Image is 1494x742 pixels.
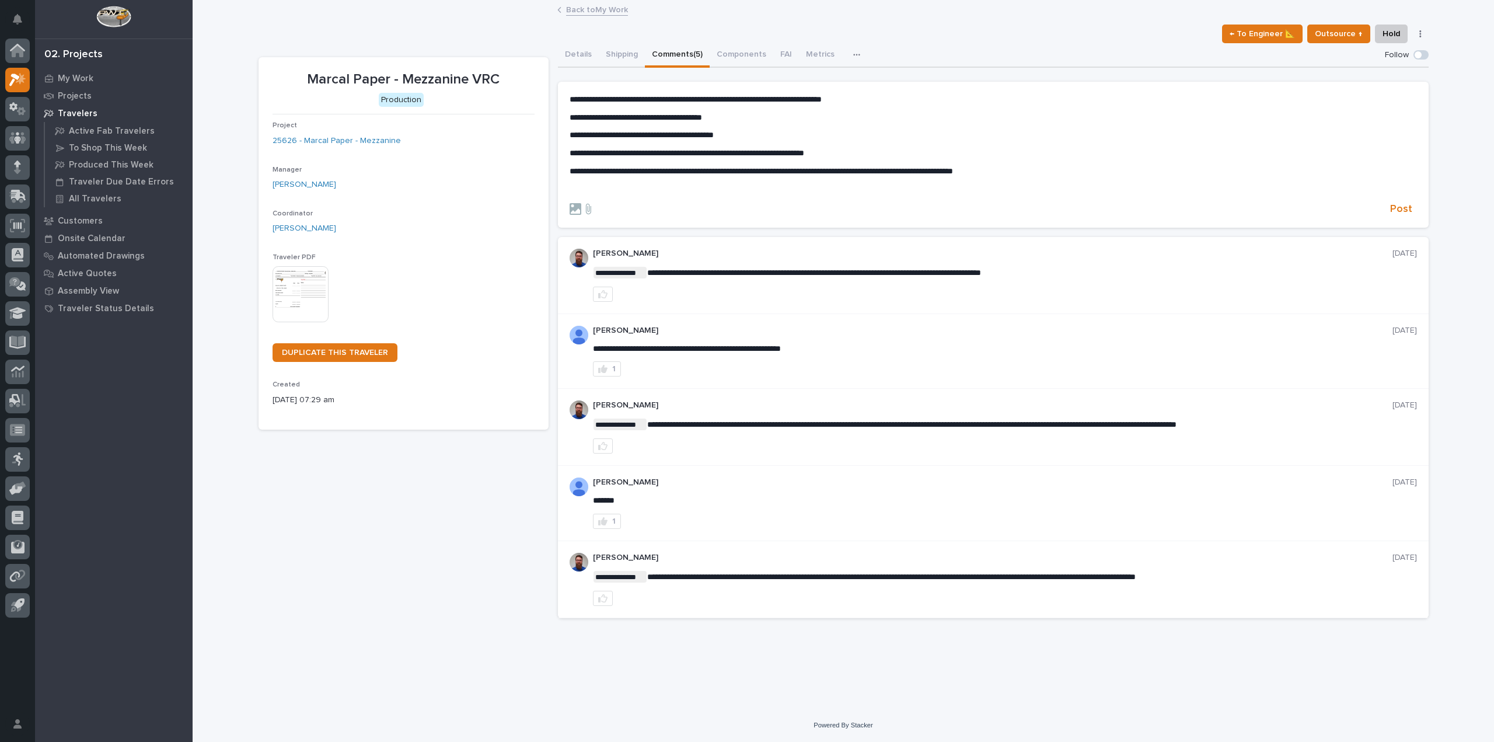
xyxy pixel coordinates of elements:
[45,140,193,156] a: To Shop This Week
[58,109,97,119] p: Travelers
[814,722,872,729] a: Powered By Stacker
[1307,25,1370,43] button: Outsource ↑
[35,212,193,229] a: Customers
[558,43,599,68] button: Details
[69,126,155,137] p: Active Fab Travelers
[593,514,621,529] button: 1
[58,304,154,314] p: Traveler Status Details
[593,553,1392,563] p: [PERSON_NAME]
[1392,400,1417,410] p: [DATE]
[45,190,193,207] a: All Travelers
[1392,478,1417,487] p: [DATE]
[35,247,193,264] a: Automated Drawings
[273,254,316,261] span: Traveler PDF
[35,87,193,104] a: Projects
[45,173,193,190] a: Traveler Due Date Errors
[1392,249,1417,259] p: [DATE]
[58,269,117,279] p: Active Quotes
[599,43,645,68] button: Shipping
[570,326,588,344] img: AOh14GjL2DAcrcZY4n3cZEezSB-C93yGfxH8XahArY0--A=s96-c
[58,234,125,244] p: Onsite Calendar
[799,43,842,68] button: Metrics
[570,249,588,267] img: 6hTokn1ETDGPf9BPokIQ
[593,249,1392,259] p: [PERSON_NAME]
[593,438,613,454] button: like this post
[593,400,1392,410] p: [PERSON_NAME]
[58,251,145,262] p: Automated Drawings
[593,361,621,377] button: 1
[570,553,588,572] img: 6hTokn1ETDGPf9BPokIQ
[35,229,193,247] a: Onsite Calendar
[273,222,336,235] a: [PERSON_NAME]
[282,349,388,357] span: DUPLICATE THIS TRAVELER
[1375,25,1408,43] button: Hold
[45,123,193,139] a: Active Fab Travelers
[612,365,616,373] div: 1
[58,91,92,102] p: Projects
[58,74,93,84] p: My Work
[566,2,628,16] a: Back toMy Work
[1230,27,1295,41] span: ← To Engineer 📐
[273,381,300,388] span: Created
[1222,25,1303,43] button: ← To Engineer 📐
[1392,553,1417,563] p: [DATE]
[273,166,302,173] span: Manager
[273,71,535,88] p: Marcal Paper - Mezzanine VRC
[273,343,397,362] a: DUPLICATE THIS TRAVELER
[570,478,588,496] img: AOh14GjL2DAcrcZY4n3cZEezSB-C93yGfxH8XahArY0--A=s96-c
[593,326,1392,336] p: [PERSON_NAME]
[593,478,1392,487] p: [PERSON_NAME]
[44,48,103,61] div: 02. Projects
[69,194,121,204] p: All Travelers
[1390,203,1412,216] span: Post
[5,7,30,32] button: Notifications
[379,93,424,107] div: Production
[35,69,193,87] a: My Work
[69,143,147,154] p: To Shop This Week
[273,135,401,147] a: 25626 - Marcal Paper - Mezzanine
[58,216,103,227] p: Customers
[570,400,588,419] img: 6hTokn1ETDGPf9BPokIQ
[593,591,613,606] button: like this post
[273,179,336,191] a: [PERSON_NAME]
[96,6,131,27] img: Workspace Logo
[710,43,773,68] button: Components
[273,210,313,217] span: Coordinator
[593,287,613,302] button: like this post
[1385,203,1417,216] button: Post
[45,156,193,173] a: Produced This Week
[35,264,193,282] a: Active Quotes
[69,177,174,187] p: Traveler Due Date Errors
[58,286,119,297] p: Assembly View
[1315,27,1363,41] span: Outsource ↑
[1385,50,1409,60] p: Follow
[35,104,193,122] a: Travelers
[1392,326,1417,336] p: [DATE]
[35,282,193,299] a: Assembly View
[273,394,535,406] p: [DATE] 07:29 am
[612,517,616,525] div: 1
[645,43,710,68] button: Comments (5)
[15,14,30,33] div: Notifications
[1383,27,1400,41] span: Hold
[773,43,799,68] button: FAI
[69,160,153,170] p: Produced This Week
[35,299,193,317] a: Traveler Status Details
[273,122,297,129] span: Project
